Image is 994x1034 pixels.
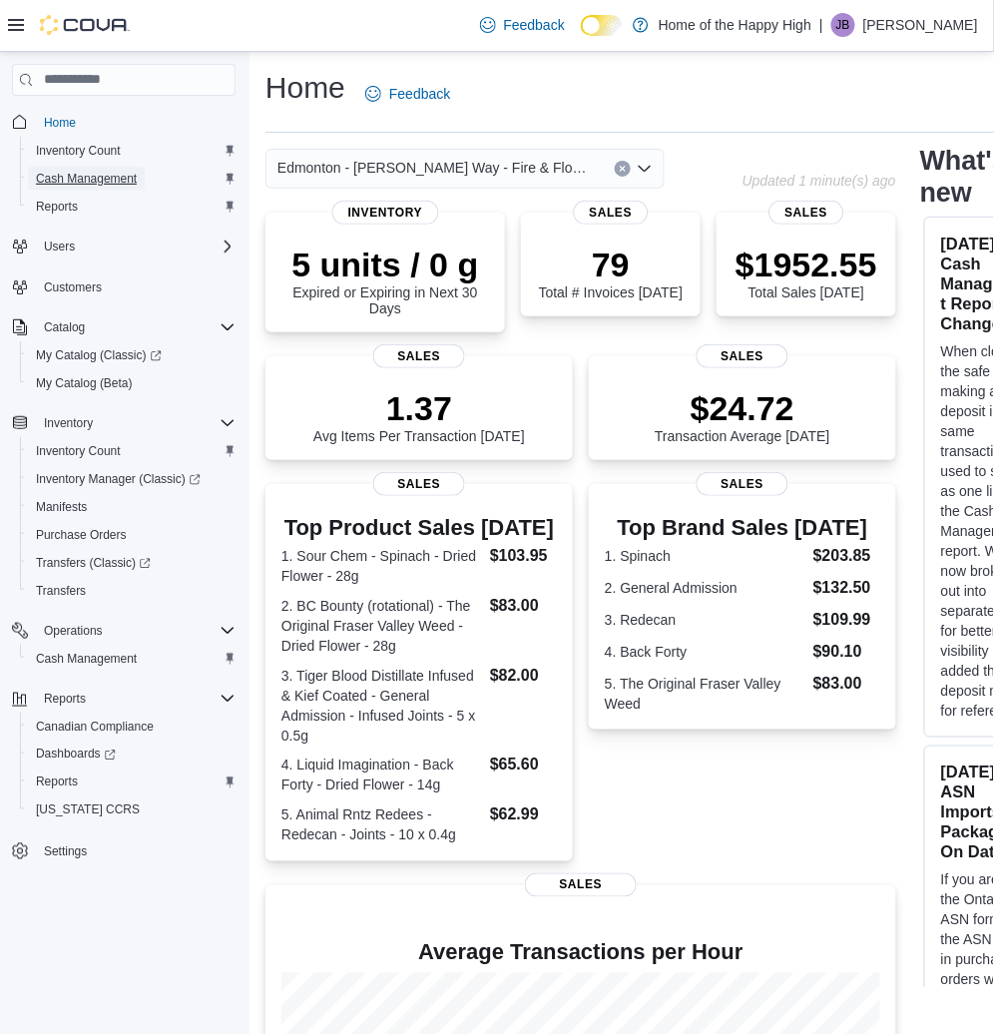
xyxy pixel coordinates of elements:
span: Inventory [44,415,93,431]
span: Canadian Compliance [28,715,236,739]
dd: $103.95 [490,544,557,568]
span: Cash Management [28,167,236,191]
a: Cash Management [28,647,145,671]
a: Dashboards [28,743,124,767]
button: [US_STATE] CCRS [20,796,244,824]
button: Users [36,235,83,258]
a: Reports [28,771,86,794]
span: My Catalog (Classic) [28,343,236,367]
dd: $65.60 [490,754,557,777]
button: My Catalog (Beta) [20,369,244,397]
div: Total # Invoices [DATE] [539,245,683,300]
p: 5 units / 0 g [281,245,489,284]
span: My Catalog (Classic) [36,347,162,363]
span: Sales [373,472,465,496]
span: [US_STATE] CCRS [36,802,140,818]
span: Canadian Compliance [36,719,154,735]
button: Catalog [36,315,93,339]
span: Reports [44,691,86,707]
dt: 2. General Admission [605,578,805,598]
button: Home [4,108,244,137]
span: Users [36,235,236,258]
span: Reports [28,771,236,794]
dd: $83.00 [813,672,880,696]
p: $24.72 [655,388,830,428]
button: Cash Management [20,645,244,673]
span: Reports [28,195,236,219]
span: Cash Management [36,651,137,667]
p: 1.37 [313,388,525,428]
dd: $82.00 [490,664,557,688]
span: Sales [769,201,844,225]
span: Manifests [28,495,236,519]
a: My Catalog (Beta) [28,371,141,395]
span: My Catalog (Beta) [36,375,133,391]
button: Operations [4,617,244,645]
span: Dark Mode [581,36,582,37]
h4: Average Transactions per Hour [281,941,880,965]
dt: 4. Liquid Imagination - Back Forty - Dried Flower - 14g [281,756,482,795]
dd: $83.00 [490,594,557,618]
span: Inventory Count [36,443,121,459]
dd: $109.99 [813,608,880,632]
span: Sales [373,344,465,368]
dt: 3. Redecan [605,610,805,630]
span: Edmonton - [PERSON_NAME] Way - Fire & Flower [277,156,595,180]
span: Sales [697,472,788,496]
dd: $203.85 [813,544,880,568]
span: Dashboards [36,747,116,763]
span: Settings [44,844,87,860]
a: Feedback [472,5,573,45]
div: Jarod Bennett [831,13,855,37]
p: [PERSON_NAME] [863,13,978,37]
span: Reports [36,687,236,711]
button: Reports [4,685,244,713]
span: Catalog [36,315,236,339]
div: Transaction Average [DATE] [655,388,830,444]
a: Manifests [28,495,95,519]
p: 79 [539,245,683,284]
dt: 5. Animal Rntz Redees - Redecan - Joints - 10 x 0.4g [281,805,482,845]
span: Cash Management [28,647,236,671]
nav: Complex example [12,100,236,918]
p: | [819,13,823,37]
span: Inventory [36,411,236,435]
span: My Catalog (Beta) [28,371,236,395]
button: Inventory Count [20,437,244,465]
button: Users [4,233,244,260]
a: Reports [28,195,86,219]
dt: 2. BC Bounty (rotational) - The Original Fraser Valley Weed - Dried Flower - 28g [281,596,482,656]
div: Total Sales [DATE] [736,245,877,300]
h3: Top Product Sales [DATE] [281,516,557,540]
button: Canadian Compliance [20,713,244,741]
dt: 3. Tiger Blood Distillate Infused & Kief Coated - General Admission - Infused Joints - 5 x 0.5g [281,666,482,746]
span: Inventory Count [28,439,236,463]
span: Feedback [389,84,450,104]
button: Purchase Orders [20,521,244,549]
span: Sales [574,201,649,225]
button: Catalog [4,313,244,341]
span: Inventory Manager (Classic) [28,467,236,491]
span: Washington CCRS [28,798,236,822]
button: Reports [20,193,244,221]
a: Transfers (Classic) [28,551,159,575]
button: Inventory [4,409,244,437]
button: Inventory Count [20,137,244,165]
button: Inventory [36,411,101,435]
button: Settings [4,836,244,865]
button: Reports [36,687,94,711]
span: Home [44,115,76,131]
span: Inventory Count [36,143,121,159]
button: Reports [20,769,244,796]
a: Dashboards [20,741,244,769]
p: Home of the Happy High [659,13,811,37]
a: Home [36,111,84,135]
span: Customers [44,279,102,295]
button: Cash Management [20,165,244,193]
span: Operations [36,619,236,643]
h3: Top Brand Sales [DATE] [605,516,880,540]
a: My Catalog (Classic) [28,343,170,367]
span: Inventory Count [28,139,236,163]
dd: $62.99 [490,803,557,827]
button: Transfers [20,577,244,605]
